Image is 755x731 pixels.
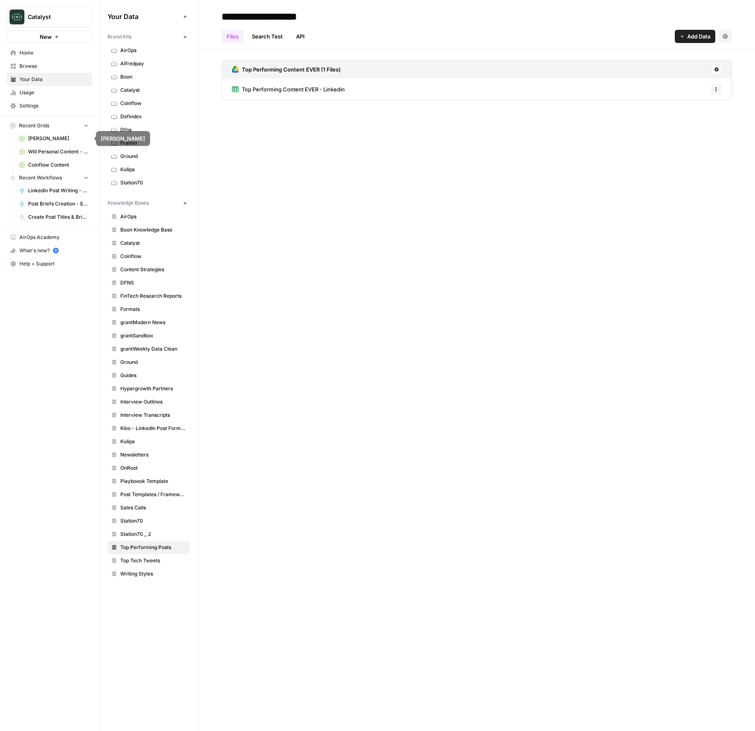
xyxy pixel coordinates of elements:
text: 5 [55,248,57,253]
a: Content Strategies [108,263,190,276]
span: AirOps Academy [19,234,88,241]
span: Playboook Template [120,478,186,485]
a: Search Test [247,30,288,43]
a: API [291,30,310,43]
a: Station70 [108,176,190,189]
a: Top Performing Content EVER - Linkedin [232,79,345,100]
a: Ground [108,356,190,369]
a: Coinflow Content [15,158,92,172]
a: Station70 [108,514,190,528]
span: Hypergrowth Partners [120,385,186,392]
h3: Top Performing Content EVER (1 Files) [242,65,341,74]
a: Guides [108,369,190,382]
span: Content Strategies [120,266,186,273]
span: Post Templates / Framework [120,491,186,498]
span: Guides [120,372,186,379]
a: Coinflow [108,250,190,263]
a: OnRoot [108,461,190,475]
span: Coinflow Content [28,161,88,169]
span: Catalyst [28,13,78,21]
a: Home [7,46,92,60]
span: grantSandbox [120,332,186,339]
span: Catalyst [120,86,186,94]
a: grantSandbox [108,329,190,342]
a: Writing Styles [108,567,190,580]
button: Help + Support [7,257,92,270]
span: Station70 _ 2 [120,530,186,538]
a: Post Templates / Framework [108,488,190,501]
span: OnRoot [120,464,186,472]
span: Add Data [687,32,710,41]
span: Station70 [120,179,186,186]
a: Formats [108,303,190,316]
span: Create Post Titles & Briefs - From Interview [28,213,88,221]
span: AirOps [120,47,186,54]
span: [PERSON_NAME] [28,135,88,142]
button: Workspace: Catalyst [7,7,92,27]
span: AirOps [120,213,186,220]
span: Top Tech Tweets [120,557,186,564]
span: Kulipa [120,166,186,173]
span: Catalyst [120,239,186,247]
span: Linkedin Post Writing - [DATE] [28,187,88,194]
a: Boon [108,70,190,84]
span: Recent Grids [19,122,49,129]
button: Add Data [675,30,715,43]
a: Station70 _ 2 [108,528,190,541]
span: Brand Kits [108,33,131,41]
a: Dfns [108,123,190,136]
span: Knowledge Bases [108,199,149,207]
span: Your Data [19,76,88,83]
a: grantWeekly Data Clean [108,342,190,356]
a: Alfredpay [108,57,190,70]
button: What's new? 5 [7,244,92,257]
span: Alfredpay [120,60,186,67]
a: [PERSON_NAME] [15,132,92,145]
span: Newsletters [120,451,186,459]
span: Formats [120,306,186,313]
a: FinTech Research Reports [108,289,190,303]
span: Kulipa [120,438,186,445]
a: Post Briefs Creation - Evergreen Version [15,197,92,210]
span: Coinflow [120,253,186,260]
a: Newsletters [108,448,190,461]
span: Top Performing Posts [120,544,186,551]
button: New [7,31,92,43]
a: Hypergrowth Partners [108,382,190,395]
div: What's new? [7,244,92,257]
a: Usage [7,86,92,99]
span: DFNS [120,279,186,287]
span: Your Data [108,12,180,21]
a: Kulipa [108,435,190,448]
a: AirOps Academy [7,231,92,244]
span: Interview Outlines [120,398,186,406]
a: Coinflow [108,97,190,110]
a: Boon Knowledge Base [108,223,190,236]
span: Defindex [120,113,186,120]
a: Your Data [7,73,92,86]
a: Files [222,30,244,43]
a: Interview Transcripts [108,408,190,422]
a: DFNS [108,276,190,289]
a: Top Performing Posts [108,541,190,554]
a: grantModern News [108,316,190,329]
img: Catalyst Logo [10,10,24,24]
span: Sales Calls [120,504,186,511]
a: AirOps [108,44,190,57]
span: Will Personal Content - [DATE] [28,148,88,155]
a: AirOps [108,210,190,223]
a: Defindex [108,110,190,123]
span: Kleo - LinkedIn Post Formats [120,425,186,432]
a: Playboook Template [108,475,190,488]
a: Create Post Titles & Briefs - From Interview [15,210,92,224]
a: 5 [53,248,59,253]
a: Catalyst [108,236,190,250]
span: Boon Knowledge Base [120,226,186,234]
a: Linkedin Post Writing - [DATE] [15,184,92,197]
span: FinTech Research Reports [120,292,186,300]
span: Interview Transcripts [120,411,186,419]
span: Top Performing Content EVER - Linkedin [242,85,345,93]
a: Will Personal Content - [DATE] [15,145,92,158]
button: Recent Grids [7,119,92,132]
button: Recent Workflows [7,172,92,184]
